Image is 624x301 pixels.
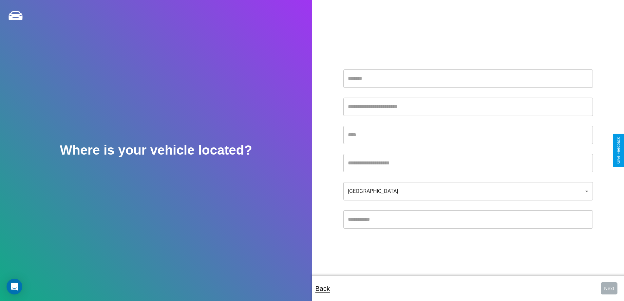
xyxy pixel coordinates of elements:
[315,283,330,294] p: Back
[7,279,22,294] div: Open Intercom Messenger
[60,143,252,158] h2: Where is your vehicle located?
[343,182,593,200] div: [GEOGRAPHIC_DATA]
[601,282,617,294] button: Next
[616,137,621,164] div: Give Feedback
